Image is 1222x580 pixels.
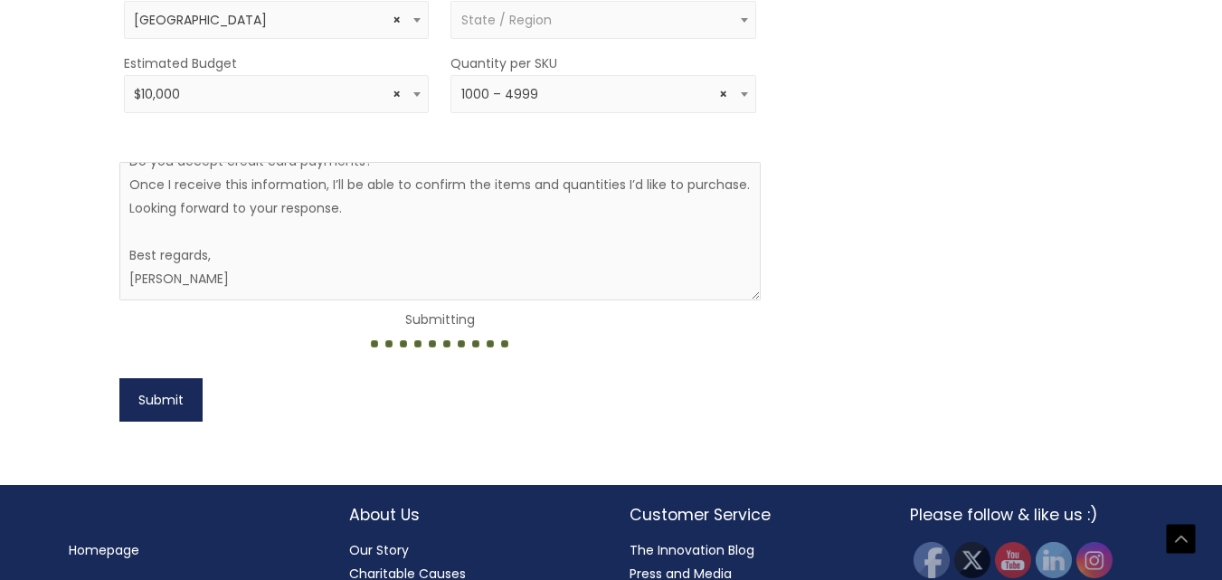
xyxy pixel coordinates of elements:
span: Remove all items [719,86,727,103]
center: Submitting [119,308,761,355]
h2: Customer Service [630,503,874,527]
label: Quantity per SKU [450,52,557,75]
span: Remove all items [393,86,401,103]
a: The Innovation Blog [630,541,754,559]
span: Fiji [134,12,419,29]
span: Remove all items [393,12,401,29]
a: Our Story [349,541,409,559]
span: $10,000 [134,86,419,103]
img: dotted-loader.gif [367,335,512,353]
a: Homepage [69,541,139,559]
nav: Menu [69,538,313,562]
span: 1000 – 4999 [461,86,746,103]
button: Submit [119,378,203,422]
h2: About Us [349,503,593,527]
span: State / Region [461,11,552,29]
h2: Please follow & like us :) [910,503,1154,527]
span: 1000 – 4999 [450,75,756,113]
span: $10,000 [124,75,430,113]
label: Estimated Budget [124,52,237,75]
span: Fiji [124,1,430,39]
img: Facebook [914,542,950,578]
img: Twitter [954,542,990,578]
